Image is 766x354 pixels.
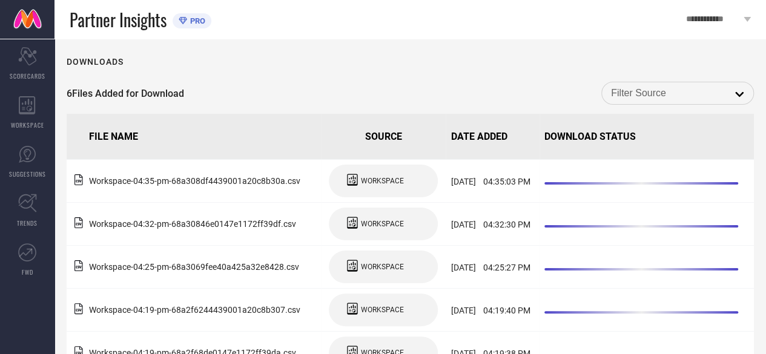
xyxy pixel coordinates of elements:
[11,120,44,129] span: WORKSPACE
[67,114,321,160] th: FILE NAME
[540,114,754,160] th: DOWNLOAD STATUS
[451,220,530,229] span: [DATE] 04:32:30 PM
[89,176,300,186] span: Workspace - 04:35-pm - 68a308df4439001a20c8b30a .csv
[89,262,299,272] span: Workspace - 04:25-pm - 68a3069fee40a425a32e8428 .csv
[89,219,296,229] span: Workspace - 04:32-pm - 68a30846e0147e1172ff39df .csv
[361,263,404,271] span: WORKSPACE
[361,220,404,228] span: WORKSPACE
[451,263,530,272] span: [DATE] 04:25:27 PM
[67,88,184,99] span: 6 Files Added for Download
[9,169,46,179] span: SUGGESTIONS
[89,305,300,315] span: Workspace - 04:19-pm - 68a2f6244439001a20c8b307 .csv
[321,114,446,160] th: SOURCE
[67,57,124,67] h1: Downloads
[361,306,404,314] span: WORKSPACE
[10,71,45,80] span: SCORECARDS
[70,7,167,32] span: Partner Insights
[361,177,404,185] span: WORKSPACE
[446,114,540,160] th: DATE ADDED
[451,306,530,315] span: [DATE] 04:19:40 PM
[17,218,38,228] span: TRENDS
[451,177,530,186] span: [DATE] 04:35:03 PM
[22,267,33,277] span: FWD
[187,16,205,25] span: PRO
